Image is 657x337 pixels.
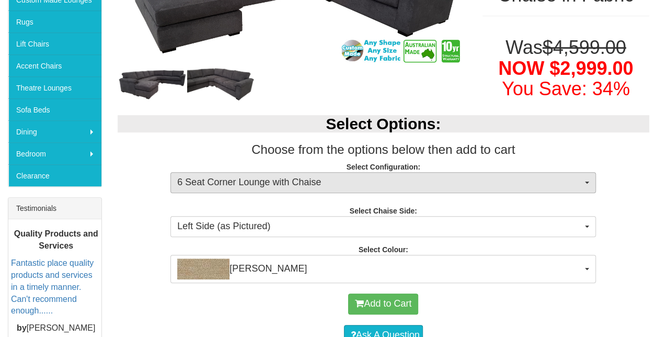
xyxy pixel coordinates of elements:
[8,32,101,54] a: Lift Chairs
[118,143,650,156] h3: Choose from the options below then add to cart
[8,98,101,120] a: Sofa Beds
[8,120,101,142] a: Dining
[8,164,101,186] a: Clearance
[11,259,94,315] a: Fantastic place quality products and services in a timely manner. Can't recommend enough......
[14,229,98,250] b: Quality Products and Services
[502,78,630,99] font: You Save: 34%
[11,322,101,334] p: [PERSON_NAME]
[17,323,27,332] b: by
[8,198,101,219] div: Testimonials
[359,245,408,254] strong: Select Colour:
[170,255,596,283] button: Fletcher Wheat[PERSON_NAME]
[177,220,582,233] span: Left Side (as Pictured)
[350,207,417,215] strong: Select Chaise Side:
[326,115,441,132] b: Select Options:
[348,294,418,314] button: Add to Cart
[543,37,626,58] del: $4,599.00
[170,216,596,237] button: Left Side (as Pictured)
[8,54,101,76] a: Accent Chairs
[177,259,229,279] img: Fletcher Wheat
[498,58,633,79] span: NOW $2,999.00
[8,142,101,164] a: Bedroom
[8,10,101,32] a: Rugs
[8,76,101,98] a: Theatre Lounges
[482,37,649,99] h1: Was
[177,176,582,189] span: 6 Seat Corner Lounge with Chaise
[346,163,420,171] strong: Select Configuration:
[170,172,596,193] button: 6 Seat Corner Lounge with Chaise
[177,259,582,279] span: [PERSON_NAME]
